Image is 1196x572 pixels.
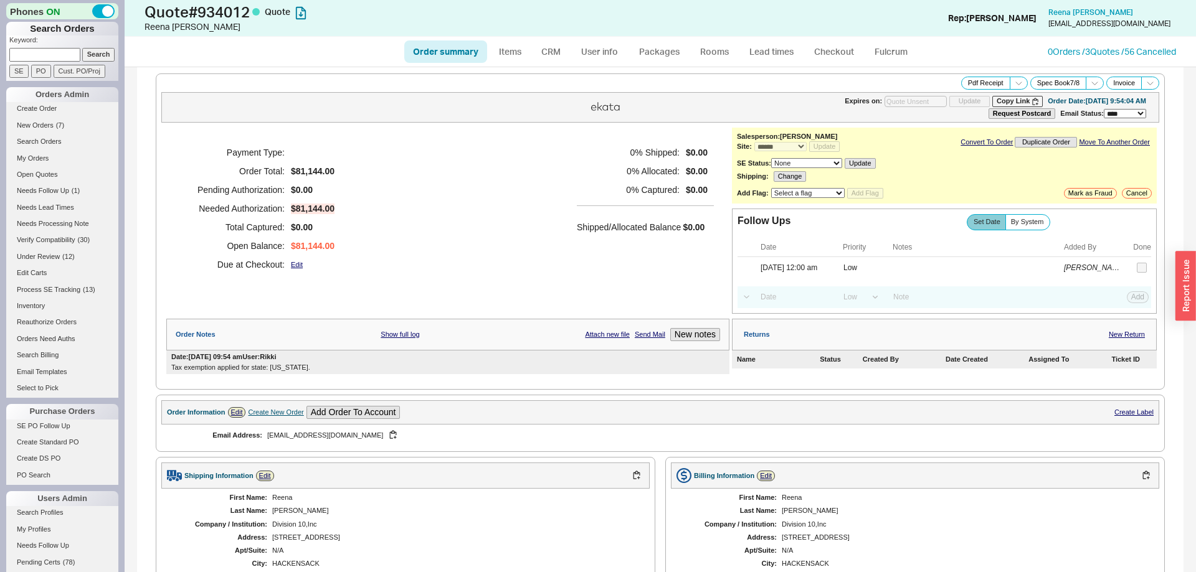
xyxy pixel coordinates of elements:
span: By System [1011,218,1044,226]
span: Needs Follow Up [17,542,69,549]
span: $81,144.00 [291,166,335,177]
div: Company / Institution: [174,520,267,528]
div: Reena [PERSON_NAME] [145,21,601,33]
div: [STREET_ADDRESS] [272,533,637,542]
a: Search Billing [6,349,118,362]
span: ( 30 ) [78,236,90,243]
div: Order Date: [DATE] 9:54:04 AM [1048,97,1146,105]
h5: Needed Authorization: [182,199,285,218]
span: ( 7 ) [56,121,64,129]
input: Date [754,289,833,306]
a: Fulcrum [865,40,916,63]
div: Division 10,Inc [272,520,637,528]
div: [PERSON_NAME] [272,507,637,515]
button: Request Postcard [989,108,1056,119]
a: Attach new file [585,331,630,339]
div: Order Information [167,408,225,416]
div: Reena [782,494,1147,502]
div: Billing Information [694,472,754,480]
input: PO [31,65,51,78]
div: HACKENSACK [272,560,637,568]
b: Salesperson: [PERSON_NAME] [737,133,837,140]
div: Email Address: [181,431,262,439]
a: My Orders [6,152,118,165]
span: $0.00 [686,166,708,177]
input: Note [886,289,1061,306]
a: User info [572,40,627,63]
h1: Search Orders [6,22,118,35]
a: Convert To Order [961,138,1013,146]
span: $0.00 [686,185,708,195]
a: SE PO Follow Up [6,420,118,433]
a: Reauthorize Orders [6,316,118,329]
button: Cancel [1122,188,1152,199]
div: First Name: [683,494,777,502]
input: Cust. PO/Proj [54,65,105,78]
div: [PERSON_NAME] [782,507,1147,515]
div: Tax exemption applied for state: [US_STATE]. [171,363,724,372]
span: $0.00 [686,148,708,158]
button: Pdf Receipt [961,77,1010,90]
span: Needs Processing Note [17,220,89,227]
div: Follow Ups [738,215,790,227]
span: Pdf Receipt [968,79,1004,87]
div: Orders Admin [6,87,118,102]
div: Name [737,355,817,363]
a: CRM [533,40,569,63]
a: Lead times [740,40,803,63]
span: Invoice [1113,79,1135,87]
div: Date Created [946,355,1026,363]
h5: Total Captured: [182,218,285,237]
b: SE Status: [737,159,771,167]
div: Users Admin [6,491,118,506]
button: Add Flag [847,188,883,199]
button: Invoice [1106,77,1142,90]
div: [EMAIL_ADDRESS][DOMAIN_NAME] [1048,19,1170,28]
span: $0.00 [683,222,705,232]
span: Pending Certs [17,558,60,566]
h5: 0 % Shipped: [577,143,680,162]
span: Reena [PERSON_NAME] [1048,7,1133,17]
a: Order summary [404,40,487,63]
div: Order Notes [176,331,216,339]
span: $81,144.00 [291,241,335,251]
div: Division 10,Inc [782,520,1147,528]
div: Assigned To [1028,355,1109,363]
h5: Due at Checkout: [182,255,285,274]
div: City: [683,560,777,568]
div: Reena [272,494,637,502]
button: Copy Link [992,96,1043,106]
span: $0.00 [291,185,313,195]
p: Keyword: [9,35,118,48]
a: Edit [291,261,303,269]
a: Select to Pick [6,382,118,395]
span: ( 78 ) [63,558,75,566]
span: Cancel [1126,189,1147,197]
b: Site: [737,143,752,150]
div: Created By [863,355,943,363]
a: Needs Follow Up [6,539,118,552]
div: low [843,263,884,272]
div: Done [1133,243,1151,251]
a: Move To Another Order [1079,138,1150,146]
a: PO Search [6,469,118,482]
a: Packages [630,40,688,63]
span: $0.00 [291,222,335,233]
h5: 0 % Captured: [577,181,680,199]
h5: Payment Type: [182,143,285,162]
span: Verify Compatibility [17,236,75,243]
div: Phones [6,3,118,19]
div: [DATE] 12:00 am [761,263,834,272]
button: New notes [670,328,720,341]
div: Create New Order [248,408,303,416]
a: Items [490,40,530,63]
div: Last Name: [683,507,777,515]
div: Added By [1064,243,1121,251]
button: Spec Book7/8 [1030,77,1087,90]
div: Purchase Orders [6,404,118,419]
span: Email Status: [1060,110,1104,117]
button: Change [774,171,807,182]
a: Create DS PO [6,452,118,465]
b: Add Flag: [737,189,769,197]
span: ( 13 ) [83,286,95,293]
